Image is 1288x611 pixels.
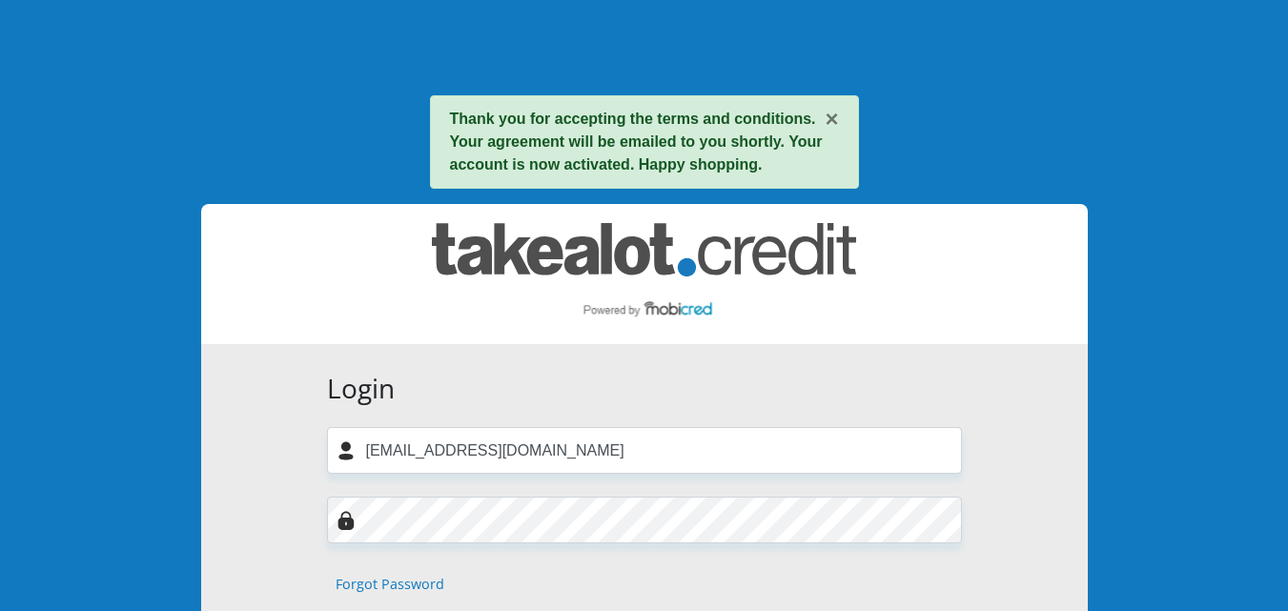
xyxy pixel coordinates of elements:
[337,511,356,530] img: Image
[336,574,444,595] a: Forgot Password
[327,373,962,405] h3: Login
[432,223,856,325] img: takealot_credit logo
[825,108,838,131] button: ×
[450,111,823,173] strong: Thank you for accepting the terms and conditions. Your agreement will be emailed to you shortly. ...
[327,427,962,474] input: Username
[337,441,356,460] img: user-icon image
